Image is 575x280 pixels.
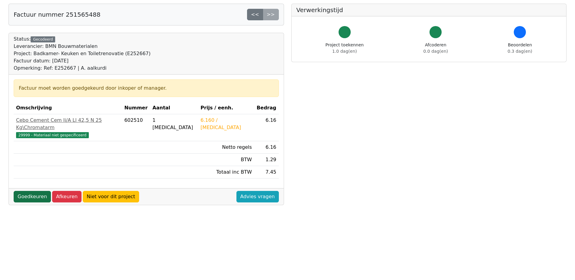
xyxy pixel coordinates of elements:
h5: Factuur nummer 251565488 [14,11,100,18]
a: Advies vragen [236,191,279,202]
div: Opmerking: Ref: E252667 | A. aalkurdi [14,65,151,72]
div: 1 [MEDICAL_DATA] [152,117,196,131]
div: Project: Badkamer- Keuken en Toiletrenovatie (E252667) [14,50,151,57]
div: Afcoderen [423,42,448,55]
div: 6.160 / [MEDICAL_DATA] [201,117,252,131]
a: Cebo Cement Cem Ii/A Ll 42,5 N 25 Kg\Chromatarm29999 - Materiaal niet gespecificeerd [16,117,119,138]
td: 6.16 [254,114,279,141]
td: Netto regels [198,141,254,154]
a: << [247,9,263,20]
th: Aantal [150,102,198,114]
a: Goedkeuren [14,191,51,202]
div: Leverancier: BMN Bouwmaterialen [14,43,151,50]
td: BTW [198,154,254,166]
div: Gecodeerd [31,36,55,42]
span: 0.0 dag(en) [423,49,448,54]
span: 0.3 dag(en) [508,49,532,54]
td: 6.16 [254,141,279,154]
a: Afkeuren [52,191,82,202]
td: 602510 [122,114,150,141]
div: Factuur moet worden goedgekeurd door inkoper of manager. [19,85,274,92]
div: Status: [14,35,151,72]
td: Totaal inc BTW [198,166,254,178]
a: Niet voor dit project [83,191,139,202]
span: 29999 - Materiaal niet gespecificeerd [16,132,89,138]
div: Factuur datum: [DATE] [14,57,151,65]
th: Bedrag [254,102,279,114]
div: Cebo Cement Cem Ii/A Ll 42,5 N 25 Kg\Chromatarm [16,117,119,131]
td: 7.45 [254,166,279,178]
th: Nummer [122,102,150,114]
div: Beoordelen [508,42,532,55]
div: Project toekennen [326,42,364,55]
h5: Verwerkingstijd [296,6,562,14]
th: Prijs / eenh. [198,102,254,114]
span: 1.0 dag(en) [332,49,357,54]
th: Omschrijving [14,102,122,114]
td: 1.29 [254,154,279,166]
